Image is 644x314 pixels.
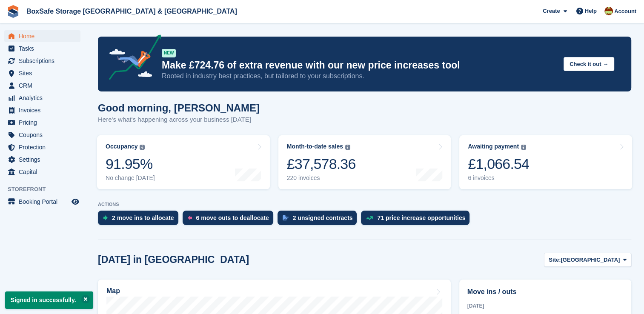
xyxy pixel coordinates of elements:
div: [DATE] [467,302,623,310]
a: 2 move ins to allocate [98,211,183,229]
img: stora-icon-8386f47178a22dfd0bd8f6a31ec36ba5ce8667c1dd55bd0f319d3a0aa187defe.svg [7,5,20,18]
a: menu [4,30,80,42]
p: Here's what's happening across your business [DATE] [98,115,260,125]
a: menu [4,55,80,67]
a: menu [4,80,80,91]
img: icon-info-grey-7440780725fd019a000dd9b08b2336e03edf1995a4989e88bcd33f0948082b44.svg [140,145,145,150]
a: 6 move outs to deallocate [183,211,278,229]
img: contract_signature_icon-13c848040528278c33f63329250d36e43548de30e8caae1d1a13099fd9432cc5.svg [283,215,289,220]
a: Month-to-date sales £37,578.36 220 invoices [278,135,451,189]
span: Home [19,30,70,42]
a: 2 unsigned contracts [278,211,361,229]
span: CRM [19,80,70,91]
h1: Good morning, [PERSON_NAME] [98,102,260,114]
div: NEW [162,49,176,57]
p: ACTIONS [98,202,631,207]
span: Account [614,7,636,16]
div: 6 move outs to deallocate [196,214,269,221]
img: Kim [604,7,613,15]
a: Awaiting payment £1,066.54 6 invoices [459,135,632,189]
a: menu [4,129,80,141]
div: No change [DATE] [106,174,155,182]
a: 71 price increase opportunities [361,211,474,229]
div: Awaiting payment [468,143,519,150]
a: menu [4,166,80,178]
span: Site: [549,256,561,264]
a: menu [4,104,80,116]
a: menu [4,196,80,208]
span: [GEOGRAPHIC_DATA] [561,256,620,264]
h2: [DATE] in [GEOGRAPHIC_DATA] [98,254,249,265]
span: Settings [19,154,70,166]
span: Coupons [19,129,70,141]
a: menu [4,43,80,54]
div: Occupancy [106,143,137,150]
h2: Map [106,287,120,295]
span: Analytics [19,92,70,104]
span: Invoices [19,104,70,116]
img: price-adjustments-announcement-icon-8257ccfd72463d97f412b2fc003d46551f7dbcb40ab6d574587a9cd5c0d94... [102,34,161,83]
img: move_outs_to_deallocate_icon-f764333ba52eb49d3ac5e1228854f67142a1ed5810a6f6cc68b1a99e826820c5.svg [188,215,192,220]
a: Occupancy 91.95% No change [DATE] [97,135,270,189]
a: menu [4,117,80,128]
img: move_ins_to_allocate_icon-fdf77a2bb77ea45bf5b3d319d69a93e2d87916cf1d5bf7949dd705db3b84f3ca.svg [103,215,108,220]
div: 91.95% [106,155,155,173]
div: £1,066.54 [468,155,529,173]
a: menu [4,154,80,166]
img: icon-info-grey-7440780725fd019a000dd9b08b2336e03edf1995a4989e88bcd33f0948082b44.svg [345,145,350,150]
div: 71 price increase opportunities [377,214,465,221]
span: Pricing [19,117,70,128]
img: price_increase_opportunities-93ffe204e8149a01c8c9dc8f82e8f89637d9d84a8eef4429ea346261dce0b2c0.svg [366,216,373,220]
a: BoxSafe Storage [GEOGRAPHIC_DATA] & [GEOGRAPHIC_DATA] [23,4,240,18]
span: Storefront [8,185,85,194]
button: Check it out → [564,57,614,71]
a: menu [4,92,80,104]
span: Subscriptions [19,55,70,67]
p: Signed in successfully. [5,291,93,309]
a: menu [4,67,80,79]
span: Protection [19,141,70,153]
span: Capital [19,166,70,178]
h2: Move ins / outs [467,287,623,297]
p: Make £724.76 of extra revenue with our new price increases tool [162,59,557,71]
div: 2 unsigned contracts [293,214,353,221]
span: Help [585,7,597,15]
span: Sites [19,67,70,79]
span: Create [543,7,560,15]
a: Preview store [70,197,80,207]
div: Month-to-date sales [287,143,343,150]
div: 6 invoices [468,174,529,182]
span: Tasks [19,43,70,54]
div: 220 invoices [287,174,356,182]
div: 2 move ins to allocate [112,214,174,221]
span: Booking Portal [19,196,70,208]
img: icon-info-grey-7440780725fd019a000dd9b08b2336e03edf1995a4989e88bcd33f0948082b44.svg [521,145,526,150]
p: Rooted in industry best practices, but tailored to your subscriptions. [162,71,557,81]
a: menu [4,141,80,153]
div: £37,578.36 [287,155,356,173]
button: Site: [GEOGRAPHIC_DATA] [544,253,631,267]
